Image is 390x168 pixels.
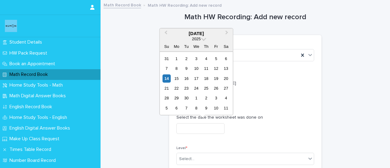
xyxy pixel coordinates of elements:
div: Choose Sunday, September 21st, 2025 [162,84,171,92]
p: Home Study Tools - English [7,115,72,120]
div: Choose Sunday, August 31st, 2025 [162,55,171,63]
div: Choose Tuesday, September 9th, 2025 [182,64,190,73]
p: Book an Appointment [7,61,60,67]
a: Math Record Book [104,1,141,8]
h1: Math HW Recording: Add new record [169,13,321,22]
div: Choose Friday, September 5th, 2025 [212,55,220,63]
div: Choose Friday, October 3rd, 2025 [212,94,220,102]
p: Times Table Record [7,147,56,152]
div: Th [202,42,210,51]
div: Choose Monday, September 22nd, 2025 [172,84,181,92]
div: Choose Friday, September 19th, 2025 [212,74,220,83]
p: Number Board Record [7,158,61,163]
p: Math Digital Answer Books [7,93,71,99]
div: Choose Wednesday, September 10th, 2025 [192,64,200,73]
span: Level [176,146,187,150]
div: Choose Thursday, September 18th, 2025 [202,74,210,83]
div: Choose Monday, September 1st, 2025 [172,55,181,63]
p: Student Details [7,39,47,45]
div: Su [162,42,171,51]
div: Choose Saturday, September 20th, 2025 [222,74,230,83]
p: Math Record Book [7,72,53,77]
div: Choose Monday, September 15th, 2025 [172,74,181,83]
div: Choose Friday, September 26th, 2025 [212,84,220,92]
div: Choose Sunday, September 14th, 2025 [162,74,171,83]
button: Next Month [222,29,232,39]
div: Tu [182,42,190,51]
p: Select 'H' for [PERSON_NAME] [176,80,314,87]
div: Choose Thursday, October 2nd, 2025 [202,94,210,102]
div: Choose Friday, October 10th, 2025 [212,104,220,112]
div: Choose Thursday, September 4th, 2025 [202,55,210,63]
div: Choose Sunday, September 28th, 2025 [162,94,171,102]
div: Choose Saturday, October 4th, 2025 [222,94,230,102]
div: Choose Saturday, September 13th, 2025 [222,64,230,73]
div: Choose Friday, September 12th, 2025 [212,64,220,73]
div: Choose Sunday, September 7th, 2025 [162,64,171,73]
p: H [176,89,314,95]
p: Make Up Class Request [7,136,64,142]
div: Choose Sunday, October 5th, 2025 [162,104,171,112]
div: Choose Wednesday, September 3rd, 2025 [192,55,200,63]
p: English Record Book [7,104,57,110]
div: Choose Thursday, October 9th, 2025 [202,104,210,112]
span: 2025 [192,37,200,41]
div: [DATE] [160,31,233,36]
p: HW Pack Request [7,50,52,56]
div: month 2025-09 [162,54,231,113]
div: Choose Thursday, September 25th, 2025 [202,84,210,92]
div: Choose Tuesday, September 16th, 2025 [182,74,190,83]
p: English Digital Answer Books [7,125,75,131]
div: Select... [179,156,194,162]
div: Sa [222,42,230,51]
div: We [192,42,200,51]
div: Choose Monday, September 29th, 2025 [172,94,181,102]
div: Fr [212,42,220,51]
p: Math HW Recording: Add new record [148,2,222,8]
div: Choose Saturday, September 6th, 2025 [222,55,230,63]
div: Choose Wednesday, October 8th, 2025 [192,104,200,112]
div: Choose Tuesday, September 2nd, 2025 [182,55,190,63]
div: Choose Monday, September 8th, 2025 [172,64,181,73]
img: o6XkwfS7S2qhyeB9lxyF [5,20,17,32]
button: Previous Month [160,29,170,39]
div: Choose Thursday, September 11th, 2025 [202,64,210,73]
div: Choose Saturday, September 27th, 2025 [222,84,230,92]
div: Choose Wednesday, September 17th, 2025 [192,74,200,83]
div: Choose Saturday, October 11th, 2025 [222,104,230,112]
div: Mo [172,42,181,51]
div: Choose Tuesday, September 30th, 2025 [182,94,190,102]
p: Select the date the worksheet was done on [176,114,314,121]
div: Choose Wednesday, October 1st, 2025 [192,94,200,102]
div: Choose Monday, October 6th, 2025 [172,104,181,112]
p: Home Study Tools - Math [7,82,68,88]
div: Choose Tuesday, September 23rd, 2025 [182,84,190,92]
div: Choose Wednesday, September 24th, 2025 [192,84,200,92]
div: Choose Tuesday, October 7th, 2025 [182,104,190,112]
